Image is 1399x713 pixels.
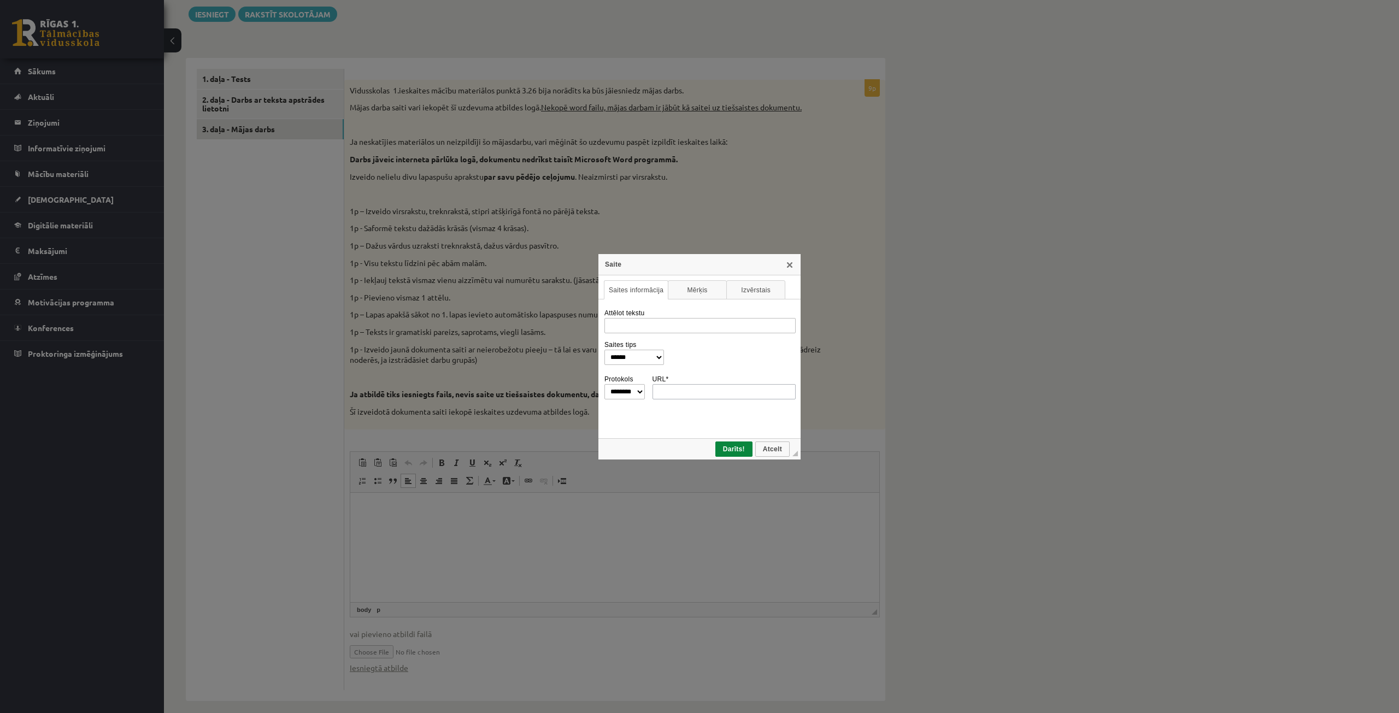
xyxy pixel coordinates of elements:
label: Saites tips [604,341,637,349]
label: URL [653,375,669,383]
label: Protokols [604,375,633,383]
label: Attēlot tekstu [604,309,645,317]
a: Mērķis [668,280,727,299]
span: Darīts! [716,445,751,453]
a: Aizvērt [785,260,794,269]
div: Saite [598,254,801,275]
div: Saites informācija [604,304,795,435]
a: Atcelt [755,441,790,457]
div: Mērogot [792,451,798,456]
a: Saites informācija [604,280,668,299]
span: Atcelt [756,445,789,453]
body: Bagātinātā teksta redaktors, wiswyg-editor-user-answer-47024843368320 [11,11,518,22]
a: Izvērstais [726,280,785,299]
a: Darīts! [715,441,753,457]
